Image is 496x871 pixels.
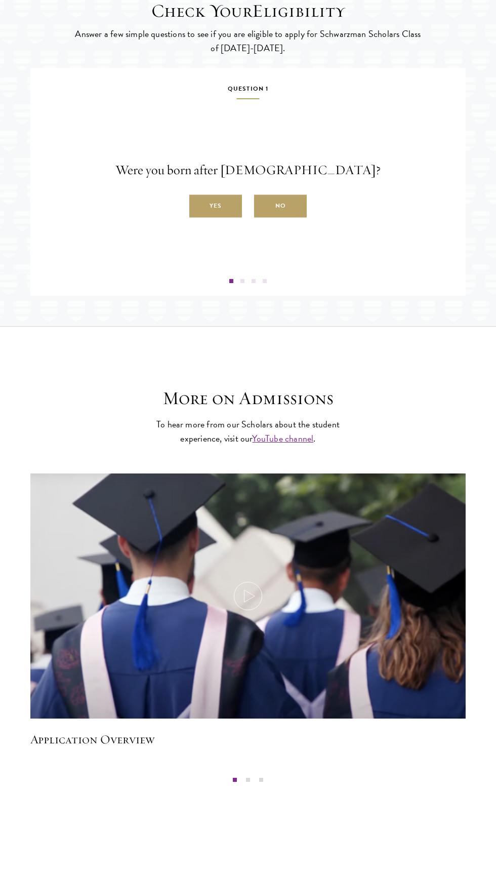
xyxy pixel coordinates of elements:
[149,417,347,446] p: To hear more from our Scholars about the student experience, visit our .
[254,195,307,218] label: No
[255,773,268,786] button: 3 of 3
[38,83,458,99] h5: Question 1
[38,161,458,180] p: Were you born after [DEMOGRAPHIC_DATA]?
[241,773,255,786] button: 2 of 3
[189,195,242,218] label: Yes
[73,27,423,55] p: Answer a few simple questions to see if you are eligible to apply for Schwarzman Scholars Class o...
[252,431,313,445] a: YouTube channel
[91,387,405,409] h3: More on Admissions
[228,773,241,786] button: 1 of 3
[30,731,466,748] h5: Application Overview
